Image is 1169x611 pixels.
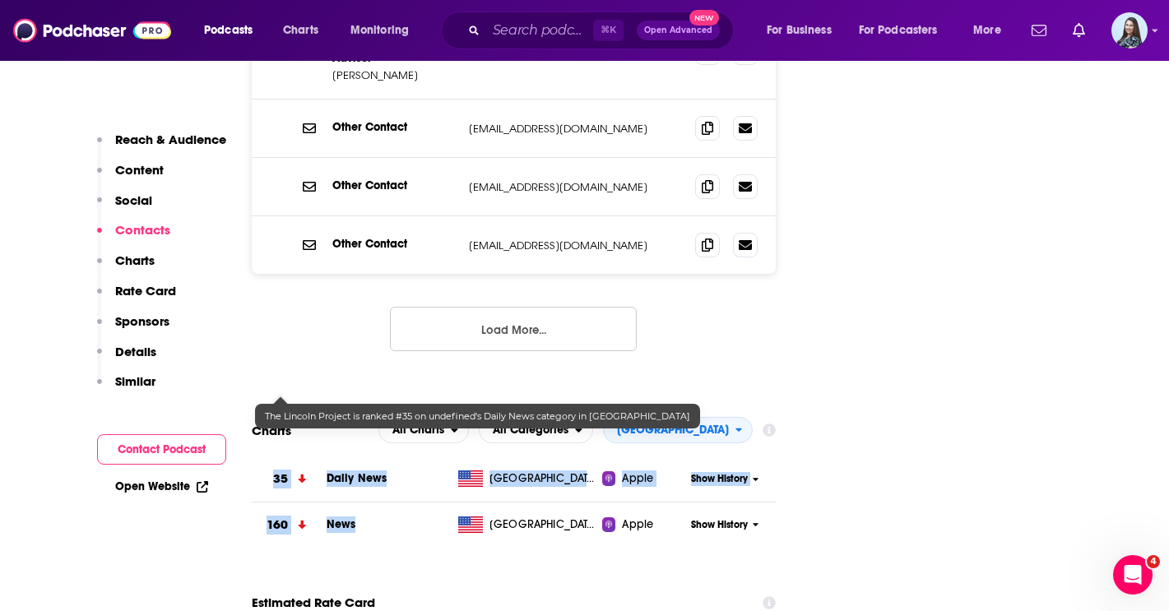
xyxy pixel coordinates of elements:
span: Open Advanced [644,26,712,35]
button: open menu [378,417,469,443]
h3: 35 [273,470,288,488]
button: Show profile menu [1111,12,1148,49]
p: Social [115,192,152,208]
button: Rate Card [97,283,176,313]
button: Open AdvancedNew [637,21,720,40]
a: [GEOGRAPHIC_DATA] [452,516,602,533]
span: Monitoring [350,19,409,42]
input: Search podcasts, credits, & more... [486,17,593,44]
button: open menu [755,17,852,44]
p: Reach & Audience [115,132,226,147]
button: Reach & Audience [97,132,226,162]
h2: Platforms [378,417,469,443]
span: New [689,10,719,25]
span: Show History [691,518,748,532]
button: open menu [962,17,1022,44]
button: Show History [685,472,764,486]
p: Other Contact [332,178,456,192]
p: Sponsors [115,313,169,329]
span: For Podcasters [859,19,938,42]
div: The Lincoln Project is ranked #35 on undefined's Daily News category in [GEOGRAPHIC_DATA] [255,404,700,428]
span: All Charts [392,424,444,436]
a: Daily News [327,471,387,485]
span: 4 [1147,555,1160,568]
a: Open Website [115,479,208,493]
button: Social [97,192,152,223]
span: Logged in as brookefortierpr [1111,12,1148,49]
button: Contacts [97,222,170,252]
p: Similar [115,373,155,389]
span: Podcasts [204,19,253,42]
span: Charts [283,19,318,42]
img: User Profile [1111,12,1148,49]
button: Details [97,344,156,374]
h3: 160 [267,516,288,535]
button: Load More... [390,307,637,351]
img: Podchaser - Follow, Share and Rate Podcasts [13,15,171,46]
button: open menu [848,17,962,44]
a: Charts [272,17,328,44]
p: Contacts [115,222,170,238]
a: Show notifications dropdown [1066,16,1092,44]
p: Rate Card [115,283,176,299]
p: [PERSON_NAME] [332,68,456,82]
h2: Countries [603,417,754,443]
button: open menu [193,17,274,44]
span: Apple [622,516,653,533]
button: open menu [479,417,593,443]
a: [GEOGRAPHIC_DATA] [452,470,602,487]
p: [EMAIL_ADDRESS][DOMAIN_NAME] [469,238,683,252]
iframe: Intercom live chat [1113,555,1153,595]
p: Other Contact [332,237,456,251]
span: ⌘ K [593,20,624,41]
button: Content [97,162,164,192]
span: United States [489,470,596,487]
div: Search podcasts, credits, & more... [457,12,749,49]
p: Charts [115,252,155,268]
button: Charts [97,252,155,283]
p: Details [115,344,156,359]
span: Show History [691,472,748,486]
span: All Categories [493,424,568,436]
p: Content [115,162,164,178]
span: Apple [622,470,653,487]
span: For Business [767,19,832,42]
button: Similar [97,373,155,404]
a: Show notifications dropdown [1025,16,1053,44]
button: Show History [685,518,764,532]
p: [EMAIL_ADDRESS][DOMAIN_NAME] [469,122,683,136]
button: open menu [339,17,430,44]
button: open menu [603,417,754,443]
a: News [327,517,356,531]
span: [GEOGRAPHIC_DATA] [617,424,729,436]
a: 160 [252,502,327,548]
span: United States [489,516,596,533]
h2: Categories [479,417,593,443]
button: Contact Podcast [97,434,226,465]
p: Other Contact [332,120,456,134]
h2: Charts [252,423,291,438]
a: Apple [602,516,685,533]
a: Apple [602,470,685,487]
p: [EMAIL_ADDRESS][DOMAIN_NAME] [469,180,683,194]
span: More [973,19,1001,42]
button: Sponsors [97,313,169,344]
a: 35 [252,456,327,502]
